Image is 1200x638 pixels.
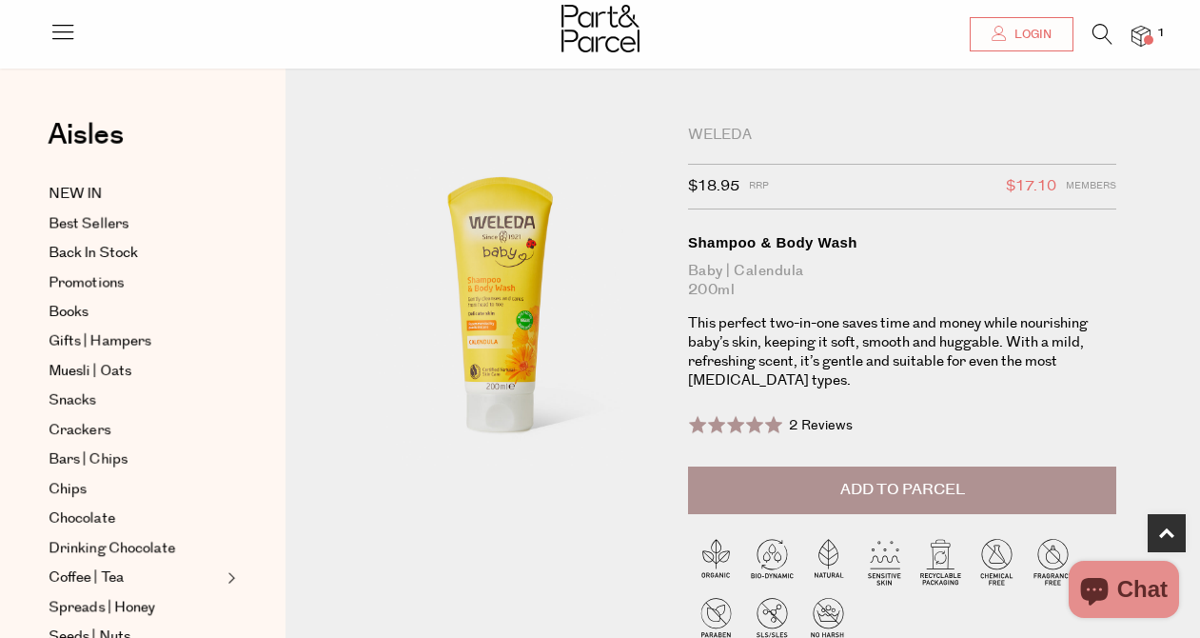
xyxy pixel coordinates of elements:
[49,537,222,560] a: Drinking Chocolate
[343,126,659,500] img: Shampoo & Body Wash
[688,174,739,199] span: $18.95
[49,567,124,589] span: Coffee | Tea
[49,596,222,619] a: Spreads | Honey
[49,508,115,530] span: Chocolate
[49,301,222,324] a: Books
[49,567,222,589] a: Coffee | Tea
[48,114,124,156] span: Aisles
[789,416,853,435] span: 2 Reviews
[969,533,1025,589] img: P_P-ICONS-Live_Bec_V11_Chemical_Free.svg
[49,271,124,294] span: Promotions
[1010,27,1052,43] span: Login
[49,419,110,442] span: Crackers
[49,596,155,619] span: Spreads | Honey
[1025,533,1081,589] img: P_P-ICONS-Live_Bec_V11_Fragrance_Free.svg
[749,174,769,199] span: RRP
[688,262,1117,300] div: Baby | Calendula 200ml
[688,233,1117,252] div: Shampoo & Body Wash
[49,360,131,383] span: Muesli | Oats
[49,449,222,471] a: Bars | Chips
[970,17,1073,51] a: Login
[840,479,965,501] span: Add to Parcel
[49,242,222,265] a: Back In Stock
[49,330,151,353] span: Gifts | Hampers
[49,212,222,235] a: Best Sellers
[49,537,175,560] span: Drinking Chocolate
[49,360,222,383] a: Muesli | Oats
[49,478,222,501] a: Chips
[688,126,1117,145] div: Weleda
[49,271,222,294] a: Promotions
[49,478,87,501] span: Chips
[49,449,128,471] span: Bars | Chips
[800,533,856,589] img: P_P-ICONS-Live_Bec_V11_Natural.svg
[688,467,1117,514] button: Add to Parcel
[856,533,913,589] img: P_P-ICONS-Live_Bec_V11_Sensitive_Skin.svg
[1063,561,1185,623] inbox-online-store-chat: Shopify online store chat
[1066,174,1116,199] span: Members
[1131,26,1151,46] a: 1
[49,183,222,206] a: NEW IN
[49,330,222,353] a: Gifts | Hampers
[49,508,222,530] a: Chocolate
[49,389,222,412] a: Snacks
[49,212,128,235] span: Best Sellers
[48,121,124,169] a: Aisles
[49,389,96,412] span: Snacks
[1152,25,1170,42] span: 1
[49,242,138,265] span: Back In Stock
[913,533,969,589] img: P_P-ICONS-Live_Bec_V11_Recyclable_Packaging.svg
[688,314,1117,390] p: This perfect two-in-one saves time and money while nourishing baby’s skin, keeping it soft, smoot...
[561,5,639,52] img: Part&Parcel
[49,183,103,206] span: NEW IN
[744,533,800,589] img: P_P-ICONS-Live_Bec_V11_Bio-Dynamic.svg
[1006,174,1056,199] span: $17.10
[49,419,222,442] a: Crackers
[223,567,236,589] button: Expand/Collapse Coffee | Tea
[688,533,744,589] img: P_P-ICONS-Live_Bec_V11_Organic.svg
[49,301,89,324] span: Books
